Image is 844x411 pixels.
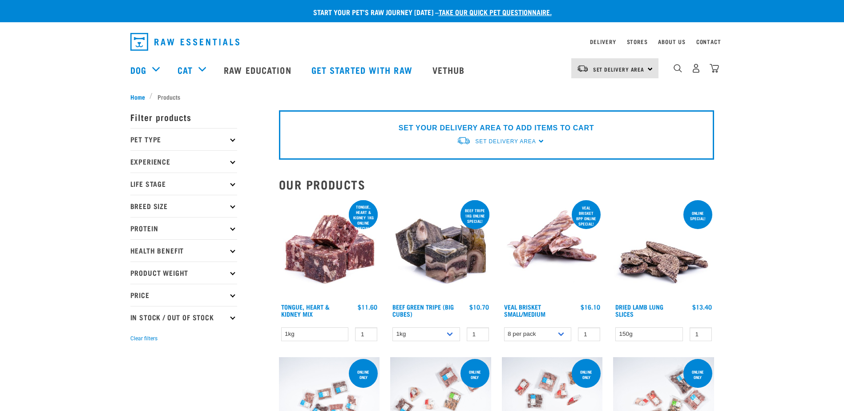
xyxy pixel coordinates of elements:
[696,40,721,43] a: Contact
[674,64,682,73] img: home-icon-1@2x.png
[279,198,380,299] img: 1167 Tongue Heart Kidney Mix 01
[130,239,237,262] p: Health Benefit
[281,305,330,315] a: Tongue, Heart & Kidney Mix
[577,64,589,73] img: van-moving.png
[475,138,536,145] span: Set Delivery Area
[358,303,377,310] div: $11.60
[578,327,600,341] input: 1
[130,92,145,101] span: Home
[279,177,714,191] h2: Our Products
[130,106,237,128] p: Filter products
[504,305,545,315] a: Veal Brisket Small/Medium
[658,40,685,43] a: About Us
[615,305,663,315] a: Dried Lamb Lung Slices
[683,365,712,384] div: Online Only
[130,217,237,239] p: Protein
[130,284,237,306] p: Price
[613,198,714,299] img: 1303 Lamb Lung Slices 01
[627,40,648,43] a: Stores
[349,365,378,384] div: ONLINE ONLY
[215,52,302,88] a: Raw Education
[683,206,712,225] div: ONLINE SPECIAL!
[590,40,616,43] a: Delivery
[460,204,489,228] div: Beef tripe 1kg online special!
[130,195,237,217] p: Breed Size
[710,64,719,73] img: home-icon@2x.png
[439,10,552,14] a: take our quick pet questionnaire.
[130,92,150,101] a: Home
[130,63,146,77] a: Dog
[572,201,601,230] div: Veal Brisket 8pp online special!
[456,136,471,145] img: van-moving.png
[123,29,721,54] nav: dropdown navigation
[692,303,712,310] div: $13.40
[424,52,476,88] a: Vethub
[130,334,157,342] button: Clear filters
[130,33,239,51] img: Raw Essentials Logo
[355,327,377,341] input: 1
[572,365,601,384] div: Online Only
[303,52,424,88] a: Get started with Raw
[130,92,714,101] nav: breadcrumbs
[469,303,489,310] div: $10.70
[130,150,237,173] p: Experience
[581,303,600,310] div: $16.10
[399,123,594,133] p: SET YOUR DELIVERY AREA TO ADD ITEMS TO CART
[460,365,489,384] div: Online Only
[130,173,237,195] p: Life Stage
[178,63,193,77] a: Cat
[690,327,712,341] input: 1
[593,68,645,71] span: Set Delivery Area
[392,305,454,315] a: Beef Green Tripe (Big Cubes)
[390,198,491,299] img: 1044 Green Tripe Beef
[349,200,378,235] div: Tongue, Heart & Kidney 1kg online special!
[467,327,489,341] input: 1
[691,64,701,73] img: user.png
[130,262,237,284] p: Product Weight
[502,198,603,299] img: 1207 Veal Brisket 4pp 01
[130,306,237,328] p: In Stock / Out Of Stock
[130,128,237,150] p: Pet Type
